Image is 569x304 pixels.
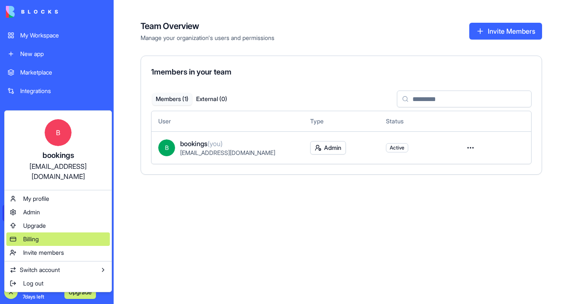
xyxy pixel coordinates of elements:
[13,149,103,161] div: bookings
[23,235,39,243] span: Billing
[23,248,64,257] span: Invite members
[6,192,110,205] a: My profile
[20,266,60,274] span: Switch account
[23,279,43,288] span: Log out
[23,208,40,216] span: Admin
[6,246,110,259] a: Invite members
[6,232,110,246] a: Billing
[23,221,46,230] span: Upgrade
[3,113,111,120] span: Recent
[45,119,72,146] span: B
[6,112,110,188] a: Bbookings[EMAIL_ADDRESS][DOMAIN_NAME]
[6,219,110,232] a: Upgrade
[23,195,49,203] span: My profile
[6,205,110,219] a: Admin
[13,161,103,181] div: [EMAIL_ADDRESS][DOMAIN_NAME]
